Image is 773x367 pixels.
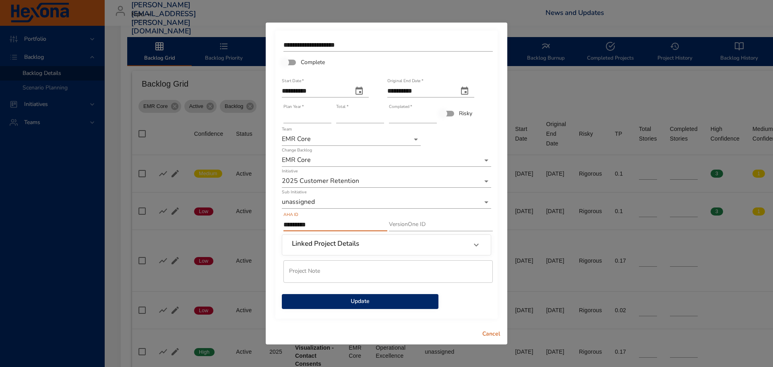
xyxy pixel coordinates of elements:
div: EMR Core [282,154,491,167]
div: EMR Core [282,133,421,146]
button: start date [349,81,369,101]
label: Total [336,104,348,109]
h6: Linked Project Details [292,240,359,248]
span: Update [288,297,432,307]
button: Update [282,294,438,309]
button: Cancel [478,327,504,342]
span: Complete [301,58,325,66]
label: Team [282,127,292,131]
span: Risky [459,109,472,118]
label: Completed [389,104,412,109]
div: unassigned [282,196,491,209]
label: Initiative [282,169,298,173]
label: Start Date [282,79,304,83]
label: Original End Date [387,79,423,83]
label: AHA ID [283,212,298,217]
label: Sub Initiative [282,190,306,194]
div: 2025 Customer Retention [282,175,491,188]
div: Linked Project Details [282,235,491,255]
span: Cancel [482,329,501,339]
label: Change Backlog [282,148,312,152]
label: Plan Year [283,104,304,109]
button: original end date [455,81,474,101]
